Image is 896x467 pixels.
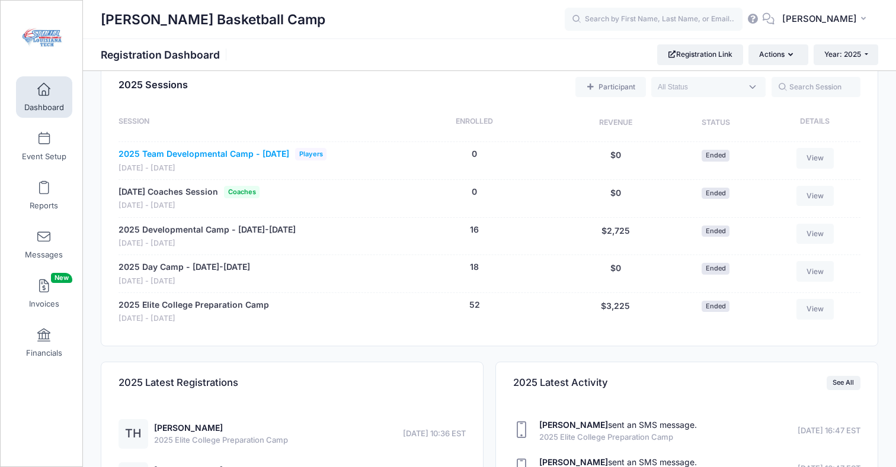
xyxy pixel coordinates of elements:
[119,238,296,249] span: [DATE] - [DATE]
[796,299,834,319] a: View
[25,250,63,260] span: Messages
[772,77,860,97] input: Search Session
[403,428,466,440] span: [DATE] 10:36 EST
[827,376,860,390] a: See All
[470,261,479,273] button: 18
[22,152,66,162] span: Event Setup
[575,77,645,97] a: Add a new manual registration
[539,457,697,467] a: [PERSON_NAME]sent an SMS message.
[539,420,697,430] a: [PERSON_NAME]sent an SMS message.
[119,299,269,311] a: 2025 Elite College Preparation Camp
[119,261,250,273] a: 2025 Day Camp - [DATE]-[DATE]
[16,175,72,216] a: Reports
[775,6,878,33] button: [PERSON_NAME]
[814,44,878,65] button: Year: 2025
[16,224,72,265] a: Messages
[748,44,808,65] button: Actions
[26,348,62,358] span: Financials
[657,44,743,65] a: Registration Link
[702,226,729,237] span: Ended
[119,163,327,174] span: [DATE] - [DATE]
[472,148,477,160] button: 0
[386,116,564,130] div: Enrolled
[564,116,667,130] div: Revenue
[119,224,296,236] a: 2025 Developmental Camp - [DATE]-[DATE]
[469,299,480,311] button: 52
[539,457,608,467] strong: [PERSON_NAME]
[564,148,667,173] div: $0
[564,261,667,286] div: $0
[154,434,288,446] span: 2025 Elite College Preparation Camp
[564,299,667,324] div: $3,225
[51,273,72,283] span: New
[119,116,386,130] div: Session
[119,429,148,439] a: TH
[702,188,729,199] span: Ended
[119,313,269,324] span: [DATE] - [DATE]
[119,366,238,400] h4: 2025 Latest Registrations
[539,431,697,443] span: 2025 Elite College Preparation Camp
[667,116,764,130] div: Status
[824,50,861,59] span: Year: 2025
[16,125,72,167] a: Event Setup
[796,224,834,244] a: View
[30,201,58,211] span: Reports
[119,186,218,198] a: [DATE] Coaches Session
[564,224,667,249] div: $2,725
[796,261,834,281] a: View
[119,148,289,160] a: 2025 Team Developmental Camp - [DATE]
[702,263,729,274] span: Ended
[29,299,59,309] span: Invoices
[119,276,250,287] span: [DATE] - [DATE]
[798,425,860,437] span: [DATE] 16:47 EST
[224,186,260,198] span: Coaches
[565,8,743,31] input: Search by First Name, Last Name, or Email...
[16,322,72,363] a: Financials
[119,419,148,449] div: TH
[702,150,729,161] span: Ended
[539,420,608,430] strong: [PERSON_NAME]
[702,301,729,312] span: Ended
[796,148,834,168] a: View
[796,186,834,206] a: View
[1,12,84,69] a: Brooke Stoehr Basketball Camp
[764,116,860,130] div: Details
[295,148,327,160] span: Players
[119,79,188,91] span: 2025 Sessions
[101,6,325,33] h1: [PERSON_NAME] Basketball Camp
[101,49,230,61] h1: Registration Dashboard
[564,186,667,211] div: $0
[20,18,65,63] img: Brooke Stoehr Basketball Camp
[119,200,260,211] span: [DATE] - [DATE]
[24,102,64,112] span: Dashboard
[470,224,479,236] button: 16
[16,76,72,118] a: Dashboard
[513,366,608,400] h4: 2025 Latest Activity
[782,12,857,25] span: [PERSON_NAME]
[16,273,72,314] a: InvoicesNew
[658,82,742,92] textarea: Search
[154,423,223,433] a: [PERSON_NAME]
[472,186,477,198] button: 0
